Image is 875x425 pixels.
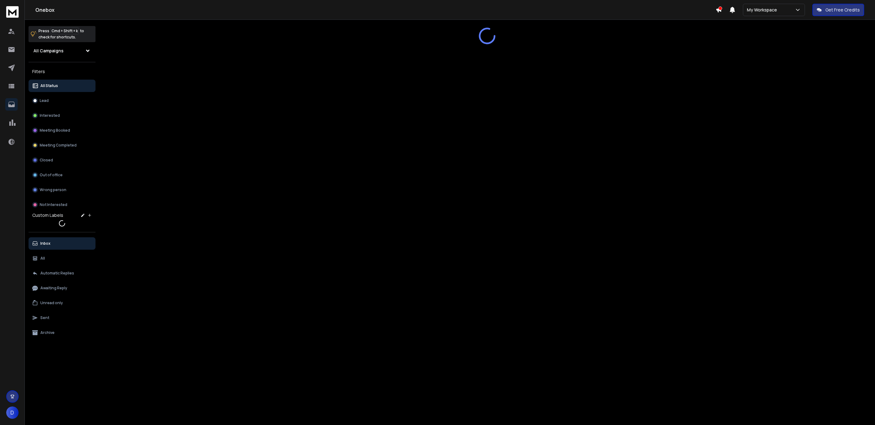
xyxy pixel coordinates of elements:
[38,28,84,40] p: Press to check for shortcuts.
[29,184,95,196] button: Wrong person
[40,158,53,163] p: Closed
[40,271,74,276] p: Automatic Replies
[825,7,860,13] p: Get Free Credits
[6,6,19,18] img: logo
[29,45,95,57] button: All Campaigns
[40,202,67,207] p: Not Interested
[40,286,67,291] p: Awaiting Reply
[29,109,95,122] button: Interested
[40,315,49,320] p: Sent
[40,300,63,305] p: Unread only
[29,94,95,107] button: Lead
[29,297,95,309] button: Unread only
[29,154,95,166] button: Closed
[40,83,58,88] p: All Status
[40,128,70,133] p: Meeting Booked
[29,139,95,151] button: Meeting Completed
[35,6,716,14] h1: Onebox
[51,27,79,34] span: Cmd + Shift + k
[29,80,95,92] button: All Status
[812,4,864,16] button: Get Free Credits
[747,7,780,13] p: My Workspace
[33,48,64,54] h1: All Campaigns
[29,267,95,279] button: Automatic Replies
[29,326,95,339] button: Archive
[40,256,45,261] p: All
[29,312,95,324] button: Sent
[29,169,95,181] button: Out of office
[29,282,95,294] button: Awaiting Reply
[6,406,19,419] button: D
[40,241,51,246] p: Inbox
[40,173,63,177] p: Out of office
[40,330,55,335] p: Archive
[29,252,95,265] button: All
[40,187,66,192] p: Wrong person
[40,113,60,118] p: Interested
[40,98,49,103] p: Lead
[29,199,95,211] button: Not Interested
[29,124,95,137] button: Meeting Booked
[29,237,95,250] button: Inbox
[29,67,95,76] h3: Filters
[40,143,77,148] p: Meeting Completed
[32,212,63,218] h3: Custom Labels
